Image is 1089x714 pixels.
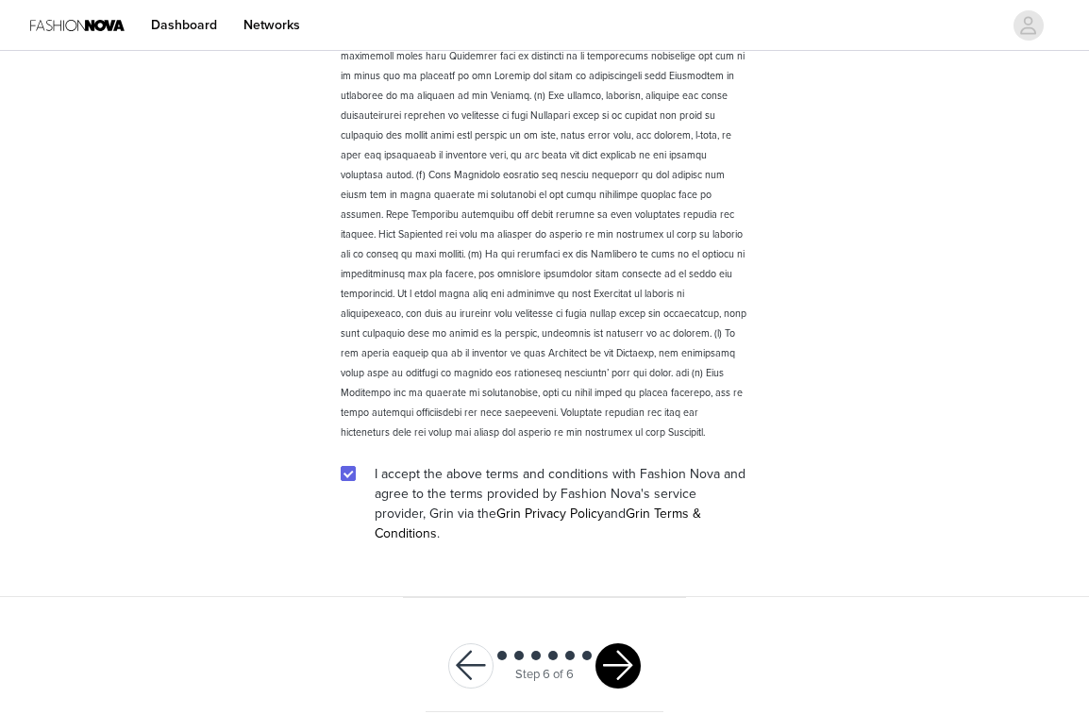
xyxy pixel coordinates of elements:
a: Dashboard [140,4,228,46]
span: I accept the above terms and conditions with Fashion Nova and agree to the terms provided by Fash... [375,466,746,541]
a: Grin Privacy Policy [496,506,604,522]
a: Networks [232,4,311,46]
img: Fashion Nova Logo [30,4,125,46]
div: Step 6 of 6 [515,666,574,685]
div: avatar [1019,10,1037,41]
